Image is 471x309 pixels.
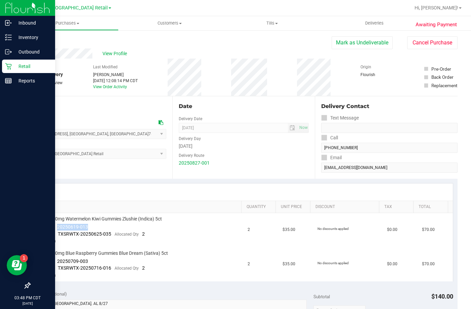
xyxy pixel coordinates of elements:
div: Flourish [360,72,394,78]
span: Awaiting Payment [416,21,457,29]
iframe: Resource center [7,255,27,275]
div: Pre-Order [431,66,451,72]
label: Delivery Route [179,152,204,159]
inline-svg: Inbound [5,20,12,26]
p: [DATE] [3,301,52,306]
a: View Order Activity [93,84,127,89]
a: SKU [40,204,239,210]
label: Last Modified [93,64,118,70]
a: Quantity [247,204,273,210]
span: $35.00 [283,261,295,267]
span: 2 [248,227,250,233]
span: 20250619-013 [57,224,88,230]
span: $0.00 [387,261,397,267]
span: 2 [142,265,145,271]
span: TX South-[GEOGRAPHIC_DATA] Retail [26,5,108,11]
input: Format: (999) 999-9999 [321,143,458,153]
span: $140.00 [431,293,453,300]
span: TX HT 30mg Watermelon Kiwi Gummies Zlushie (Indica) 5ct [39,216,162,222]
div: [PERSON_NAME] [93,72,138,78]
span: TXSRWTX-20250625-035 [58,231,111,237]
span: $35.00 [283,227,295,233]
span: Deliveries [356,20,393,26]
span: 2 [248,261,250,267]
div: Delivery Contact [321,102,458,110]
span: Purchases [16,20,118,26]
span: Subtotal [313,294,330,299]
a: Tax [384,204,411,210]
span: No discounts applied [317,261,349,265]
span: Allocated Qty [115,266,139,271]
span: No discounts applied [317,227,349,231]
span: 2 [142,231,145,237]
span: $0.00 [387,227,397,233]
label: Call [321,133,338,143]
a: Discount [315,204,376,210]
div: [DATE] 12:08:14 PM CDT [93,78,138,84]
button: Mark as Undeliverable [332,36,393,49]
span: $70.00 [422,261,435,267]
label: Origin [360,64,371,70]
inline-svg: Inventory [5,34,12,41]
div: [DATE] [179,143,309,150]
span: Allocated Qty [115,232,139,237]
a: Deliveries [323,16,426,30]
span: TXSRWTX-20250716-016 [58,265,111,271]
a: Purchases [16,16,119,30]
a: 20250827-001 [179,160,210,166]
a: Tills [221,16,323,30]
a: Total [419,204,445,210]
a: Customers [119,16,221,30]
div: Date [179,102,309,110]
label: Delivery Day [179,136,201,142]
p: Reports [12,77,52,85]
label: Delivery Date [179,116,202,122]
inline-svg: Outbound [5,48,12,55]
div: Location [30,102,166,110]
span: Hi, [PERSON_NAME]! [415,5,458,10]
p: Retail [12,62,52,70]
div: Back Order [431,74,454,80]
label: Text Message [321,113,359,123]
input: Format: (999) 999-9999 [321,123,458,133]
inline-svg: Reports [5,77,12,84]
div: Copy address to clipboard [159,119,163,126]
span: $70.00 [422,227,435,233]
span: TX HT 30mg Blue Raspberry Gummies Blue Dream (Sativa) 5ct [39,250,168,256]
span: Tills [221,20,323,26]
div: Replacement [431,82,457,89]
span: Customers [119,20,221,26]
span: View Profile [102,50,129,57]
iframe: Resource center unread badge [20,254,28,262]
p: Outbound [12,48,52,56]
span: 20250709-003 [57,259,88,264]
p: 03:48 PM CDT [3,295,52,301]
label: Email [321,153,342,163]
p: Inbound [12,19,52,27]
p: Inventory [12,33,52,41]
a: Unit Price [281,204,307,210]
button: Cancel Purchase [407,36,458,49]
inline-svg: Retail [5,63,12,70]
